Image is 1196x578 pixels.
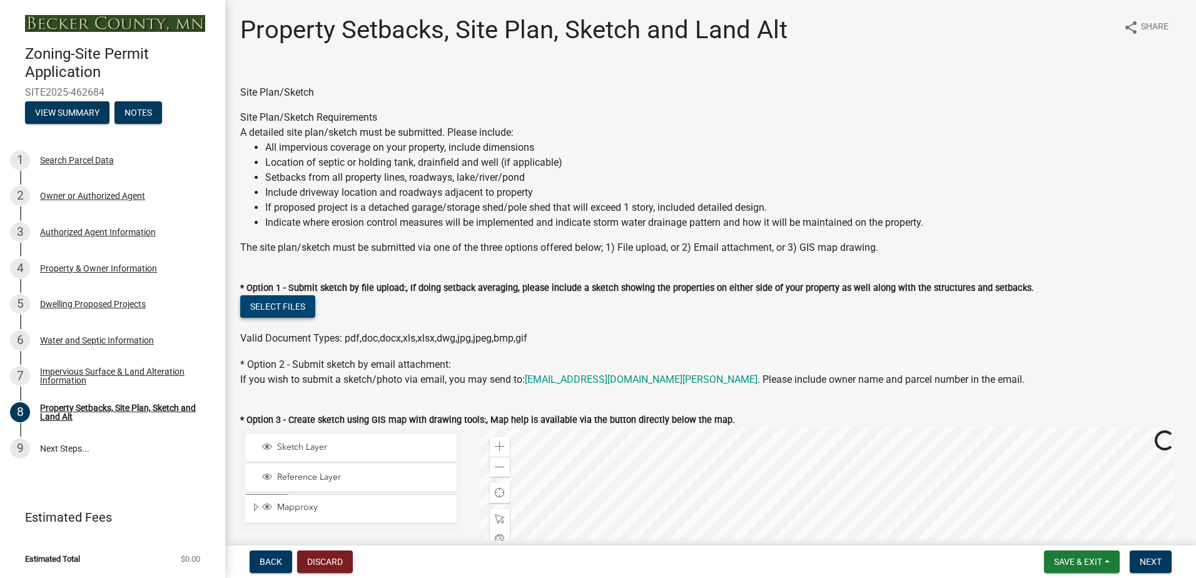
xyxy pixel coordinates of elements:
[240,125,1181,230] div: A detailed site plan/sketch must be submitted. Please include:
[240,284,1034,293] label: * Option 1 - Submit sketch by file upload:, If doing setback averaging, please include a sketch s...
[40,367,205,385] div: Impervious Surface & Land Alteration Information
[1113,15,1178,39] button: shareShare
[240,85,1181,100] div: Site Plan/Sketch
[246,494,456,523] li: Mapproxy
[10,258,30,278] div: 4
[181,555,200,563] span: $0.00
[10,294,30,314] div: 5
[265,185,1181,200] li: Include driveway location and roadways adjacent to property
[265,200,1181,215] li: If proposed project is a detached garage/storage shed/pole shed that will exceed 1 story, include...
[10,402,30,422] div: 8
[25,101,109,124] button: View Summary
[40,191,145,200] div: Owner or Authorized Agent
[240,357,1181,387] div: * Option 2 - Submit sketch by email attachment:
[114,108,162,118] wm-modal-confirm: Notes
[240,110,1181,255] div: Site Plan/Sketch Requirements
[240,416,735,425] label: * Option 3 - Create sketch using GIS map with drawing tools:, Map help is available via the butto...
[1123,20,1138,35] i: share
[260,557,282,567] span: Back
[40,336,154,345] div: Water and Septic Information
[1130,550,1172,573] button: Next
[1140,557,1162,567] span: Next
[1141,20,1168,35] span: Share
[265,155,1181,170] li: Location of septic or holding tank, drainfield and well (if applicable)
[240,373,1025,385] span: If you wish to submit a sketch/photo via email, you may send to: . Please include owner name and ...
[114,101,162,124] button: Notes
[525,373,758,385] a: [EMAIL_ADDRESS][DOMAIN_NAME][PERSON_NAME]
[251,502,260,515] span: Expand
[260,502,452,514] div: Mapproxy
[240,240,1181,255] div: The site plan/sketch must be submitted via one of the three options offered below; 1) File upload...
[490,457,510,477] div: Zoom out
[10,439,30,459] div: 9
[10,505,205,530] a: Estimated Fees
[25,86,200,98] span: SITE2025-462684
[40,264,157,273] div: Property & Owner Information
[10,186,30,206] div: 2
[250,550,292,573] button: Back
[40,156,114,165] div: Search Parcel Data
[1054,557,1102,567] span: Save & Exit
[10,330,30,350] div: 6
[25,555,80,563] span: Estimated Total
[40,403,205,421] div: Property Setbacks, Site Plan, Sketch and Land Alt
[274,442,452,453] span: Sketch Layer
[260,472,452,484] div: Reference Layer
[490,483,510,503] div: Find my location
[1044,550,1120,573] button: Save & Exit
[265,140,1181,155] li: All impervious coverage on your property, include dimensions
[25,45,215,81] h4: Zoning-Site Permit Application
[240,15,788,45] h1: Property Setbacks, Site Plan, Sketch and Land Alt
[260,442,452,454] div: Sketch Layer
[245,431,457,527] ul: Layer List
[10,150,30,170] div: 1
[25,108,109,118] wm-modal-confirm: Summary
[246,464,456,492] li: Reference Layer
[265,215,1181,230] li: Indicate where erosion control measures will be implemented and indicate storm water drainage pat...
[10,222,30,242] div: 3
[240,332,527,344] span: Valid Document Types: pdf,doc,docx,xls,xlsx,dwg,jpg,jpeg,bmp,gif
[240,295,315,318] button: Select files
[10,366,30,386] div: 7
[246,434,456,462] li: Sketch Layer
[490,437,510,457] div: Zoom in
[274,502,452,513] span: Mapproxy
[40,228,156,236] div: Authorized Agent Information
[25,15,205,32] img: Becker County, Minnesota
[40,300,146,308] div: Dwelling Proposed Projects
[297,550,353,573] button: Discard
[274,472,452,483] span: Reference Layer
[265,170,1181,185] li: Setbacks from all property lines, roadways, lake/river/pond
